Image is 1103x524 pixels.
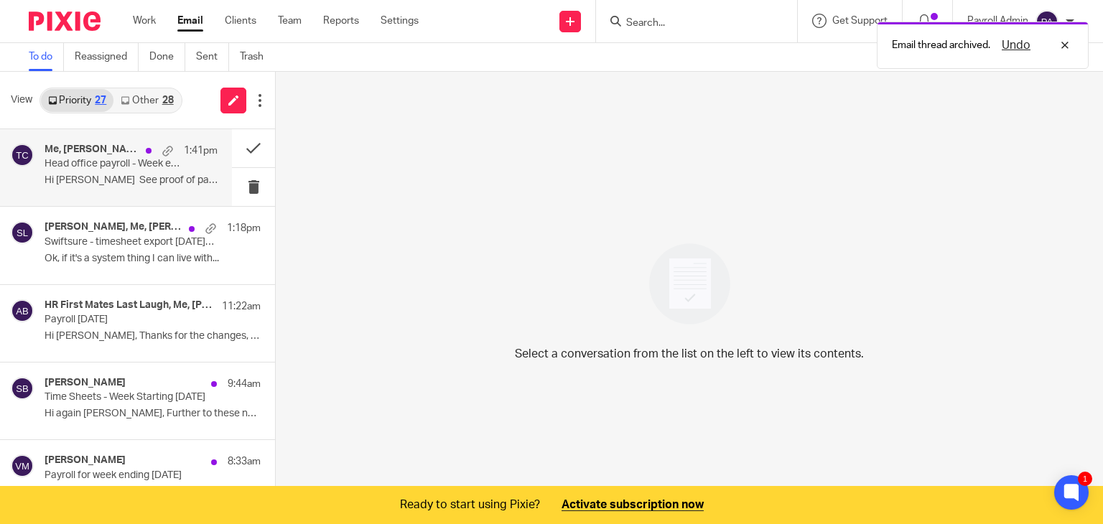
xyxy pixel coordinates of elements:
a: Team [278,14,302,28]
img: svg%3E [11,454,34,477]
p: 9:44am [228,377,261,391]
p: 11:22am [222,299,261,314]
a: Email [177,14,203,28]
h4: HR First Mates Last Laugh, Me, [PERSON_NAME] [45,299,215,312]
div: 28 [162,95,174,106]
img: image [640,234,740,334]
a: Other28 [113,89,180,112]
a: Trash [240,43,274,71]
a: Reassigned [75,43,139,71]
p: Payroll [DATE] [45,314,218,326]
h4: Me, [PERSON_NAME] [45,144,139,156]
p: 8:33am [228,454,261,469]
p: Hi [PERSON_NAME] See proof of payment... [45,174,218,187]
button: Undo [997,37,1035,54]
div: 1 [1078,472,1092,486]
img: svg%3E [11,377,34,400]
h4: [PERSON_NAME], Me, [PERSON_NAME] [45,221,182,233]
h4: [PERSON_NAME] [45,454,126,467]
a: Settings [381,14,419,28]
a: To do [29,43,64,71]
a: Sent [196,43,229,71]
p: Ok, if it's a system thing I can live with... [45,253,261,265]
div: 27 [95,95,106,106]
a: Clients [225,14,256,28]
h4: [PERSON_NAME] [45,377,126,389]
span: View [11,93,32,108]
p: Select a conversation from the list on the left to view its contents. [515,345,864,362]
p: Swiftsure - timesheet export [DATE]-[DATE] [45,236,218,248]
p: Time Sheets - Week Starting [DATE] [45,391,218,403]
a: Reports [323,14,359,28]
img: Pixie [29,11,101,31]
p: 1:41pm [184,144,218,158]
p: Hi again [PERSON_NAME], Further to these notes... [45,408,261,420]
img: svg%3E [1035,10,1058,33]
img: svg%3E [11,144,34,167]
img: svg%3E [11,299,34,322]
p: Payroll for week ending [DATE] [45,469,218,482]
img: svg%3E [11,221,34,244]
a: Work [133,14,156,28]
p: Email thread archived. [892,38,990,52]
p: 1:18pm [227,221,261,235]
a: Priority27 [41,89,113,112]
p: Head office payroll - Week ending [DATE] [45,158,183,170]
a: Done [149,43,185,71]
p: Hi [PERSON_NAME], Thanks for the changes, look good... [45,330,261,342]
